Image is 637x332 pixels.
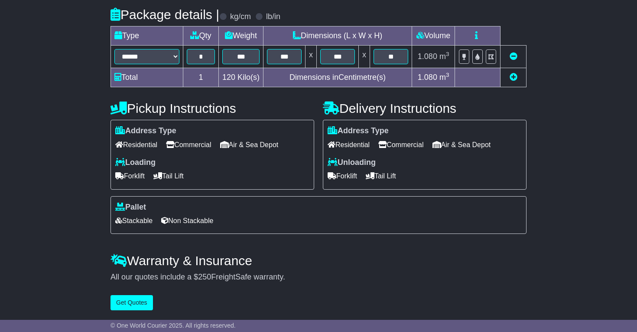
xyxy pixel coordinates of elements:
label: Pallet [115,203,146,212]
span: Forklift [115,169,145,183]
span: 1.080 [418,73,437,82]
h4: Package details | [110,7,219,22]
h4: Pickup Instructions [110,101,314,115]
a: Add new item [510,73,517,82]
span: Non Stackable [161,214,213,227]
span: Residential [328,138,370,151]
span: © One World Courier 2025. All rights reserved. [110,322,236,329]
td: Qty [183,26,219,46]
span: Forklift [328,169,357,183]
td: x [359,46,370,68]
td: 1 [183,68,219,87]
button: Get Quotes [110,295,153,310]
span: Commercial [166,138,211,151]
span: m [439,73,449,82]
span: 120 [222,73,235,82]
span: 1.080 [418,52,437,61]
h4: Delivery Instructions [323,101,526,115]
td: x [305,46,317,68]
span: m [439,52,449,61]
span: Tail Lift [366,169,396,183]
span: Residential [115,138,157,151]
td: Weight [219,26,263,46]
label: lb/in [266,12,280,22]
label: Address Type [328,126,389,136]
td: Type [111,26,183,46]
label: Unloading [328,158,376,168]
span: Tail Lift [153,169,184,183]
label: kg/cm [230,12,251,22]
span: 250 [198,273,211,281]
h4: Warranty & Insurance [110,253,526,268]
sup: 3 [446,72,449,78]
span: Commercial [378,138,423,151]
td: Total [111,68,183,87]
span: Stackable [115,214,153,227]
td: Volume [412,26,455,46]
span: Air & Sea Depot [220,138,279,151]
sup: 3 [446,51,449,57]
label: Loading [115,158,156,168]
span: Air & Sea Depot [432,138,491,151]
label: Address Type [115,126,176,136]
div: All our quotes include a $ FreightSafe warranty. [110,273,526,282]
a: Remove this item [510,52,517,61]
td: Dimensions in Centimetre(s) [263,68,412,87]
td: Kilo(s) [219,68,263,87]
td: Dimensions (L x W x H) [263,26,412,46]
